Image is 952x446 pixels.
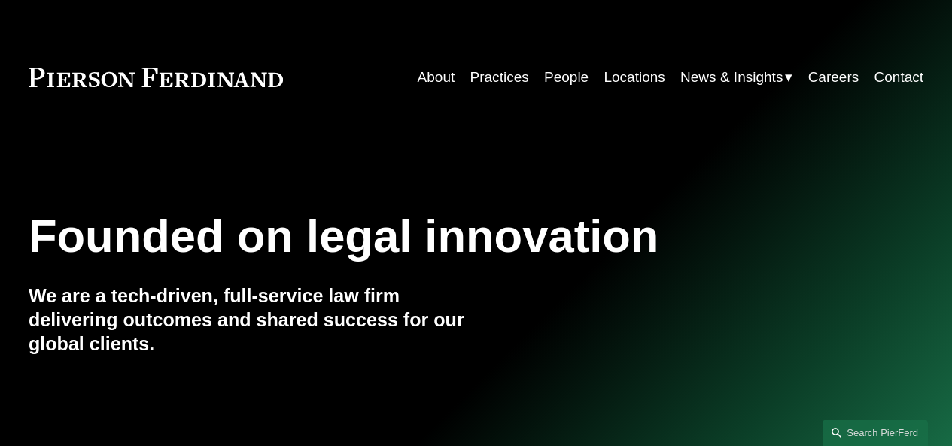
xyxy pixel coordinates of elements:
a: People [544,63,589,92]
a: Practices [470,63,529,92]
a: Careers [808,63,859,92]
h1: Founded on legal innovation [29,210,774,262]
a: folder dropdown [680,63,792,92]
h4: We are a tech-driven, full-service law firm delivering outcomes and shared success for our global... [29,284,476,356]
a: About [418,63,455,92]
a: Contact [874,63,924,92]
a: Search this site [823,420,928,446]
span: News & Insights [680,65,783,90]
a: Locations [604,63,665,92]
